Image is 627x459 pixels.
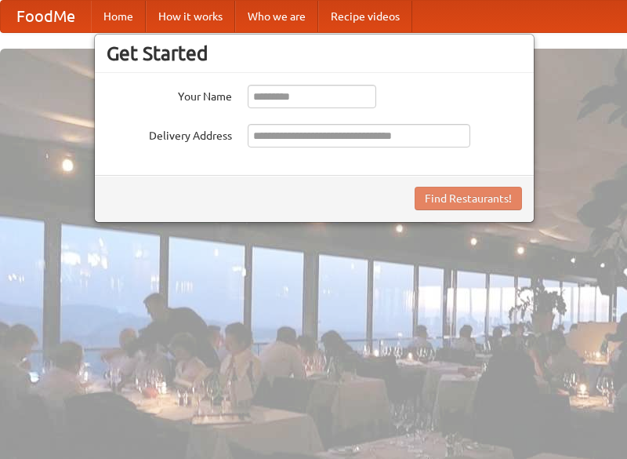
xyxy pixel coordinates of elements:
label: Delivery Address [107,124,232,144]
h3: Get Started [107,42,522,65]
a: Who we are [235,1,318,32]
label: Your Name [107,85,232,104]
a: Home [91,1,146,32]
a: Recipe videos [318,1,412,32]
a: FoodMe [1,1,91,32]
a: How it works [146,1,235,32]
button: Find Restaurants! [415,187,522,210]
